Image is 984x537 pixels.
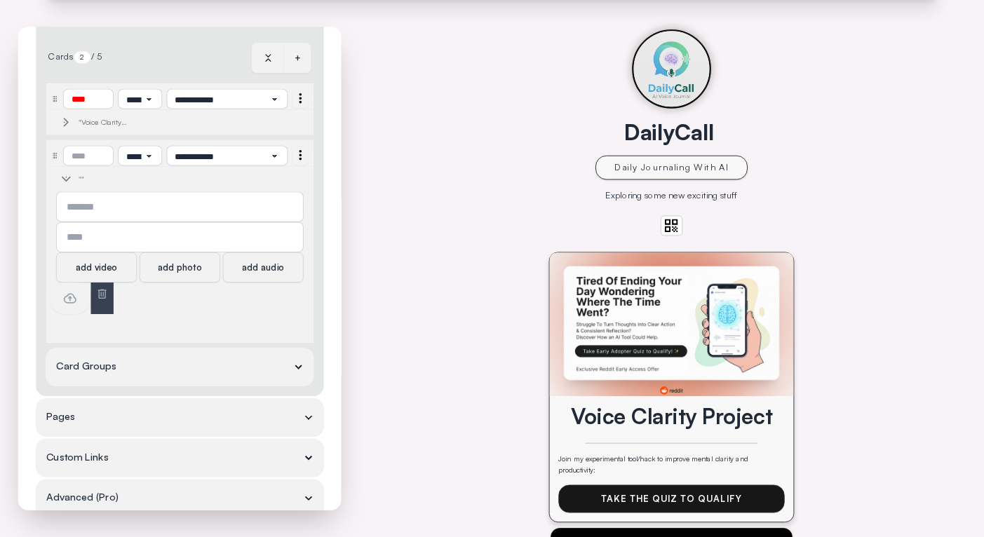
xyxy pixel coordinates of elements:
[36,480,323,517] summary: Advanced (Pro)
[139,252,220,283] div: add photo
[222,252,303,283] div: add audio
[46,109,314,135] summary: "Voice Clarity Project"
[56,252,137,283] div: add video
[571,405,772,436] div: Voice Clarity Project
[284,43,311,73] div: +
[48,50,102,63] span: Cards
[601,493,742,505] div: Take The Quiz To Qualify
[624,117,714,147] div: DailyCall
[36,398,323,436] summary: Pages
[614,161,729,174] div: Daily Journaling With AI
[558,485,784,513] a: Take The Quiz To Qualify
[36,439,323,477] summary: Custom Links
[79,174,83,184] div: ""
[665,219,678,232] img: svg%3e
[632,29,711,109] img: user%2FlbEEN7tK3NckVscFP925XpO0yMa2%2Fpublic%2Fae109b6ad4a0bd9c1d889addc621523eacfab228-899965.jpeg
[605,189,737,201] div: Exploring some new exciting stuff
[46,348,314,386] summary: Card Groups
[90,50,102,62] span: / 5
[550,252,794,396] img: user%2FlbEEN7tK3NckVscFP925XpO0yMa2%2Fpublic%2F0018b113f0f7c9c3a4a9bdfc58234ccc05fee75d-647400.jpeg
[558,453,784,476] div: Join my experimental tool/hack to improve mental clarity and productivity:
[79,117,147,127] div: "Voice Clarity Project"
[46,166,314,191] summary: ""
[74,50,90,63] span: 2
